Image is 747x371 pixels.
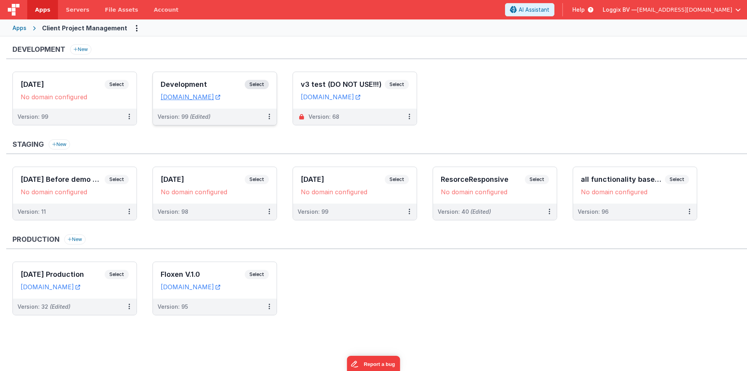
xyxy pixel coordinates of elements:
[130,22,143,34] button: Options
[64,234,86,244] button: New
[18,113,48,121] div: Version: 99
[21,93,129,101] div: No domain configured
[470,208,491,215] span: (Edited)
[309,113,339,121] div: Version: 68
[21,81,105,88] h3: [DATE]
[581,188,689,196] div: No domain configured
[12,141,44,148] h3: Staging
[105,80,129,89] span: Select
[441,176,525,183] h3: ResorceResponsive
[12,236,60,243] h3: Production
[105,6,139,14] span: File Assets
[50,303,70,310] span: (Edited)
[21,271,105,278] h3: [DATE] Production
[161,283,220,291] a: [DOMAIN_NAME]
[245,175,269,184] span: Select
[578,208,608,216] div: Version: 96
[161,81,245,88] h3: Development
[385,175,409,184] span: Select
[441,188,549,196] div: No domain configured
[12,46,65,53] h3: Development
[245,80,269,89] span: Select
[66,6,89,14] span: Servers
[49,139,70,149] button: New
[301,93,360,101] a: [DOMAIN_NAME]
[190,113,210,120] span: (Edited)
[158,303,188,311] div: Version: 95
[158,113,210,121] div: Version: 99
[603,6,741,14] button: Loggix BV — [EMAIL_ADDRESS][DOMAIN_NAME]
[525,175,549,184] span: Select
[637,6,732,14] span: [EMAIL_ADDRESS][DOMAIN_NAME]
[301,81,385,88] h3: v3 test (DO NOT USE!!!)
[161,176,245,183] h3: [DATE]
[301,188,409,196] div: No domain configured
[385,80,409,89] span: Select
[438,208,491,216] div: Version: 40
[161,93,220,101] a: [DOMAIN_NAME]
[105,270,129,279] span: Select
[35,6,50,14] span: Apps
[42,23,127,33] div: Client Project Management
[665,175,689,184] span: Select
[581,176,665,183] h3: all functionality based on task code.
[519,6,549,14] span: AI Assistant
[21,283,80,291] a: [DOMAIN_NAME]
[161,271,245,278] h3: Floxen V.1.0
[603,6,637,14] span: Loggix BV —
[18,303,70,311] div: Version: 32
[105,175,129,184] span: Select
[505,3,554,16] button: AI Assistant
[161,188,269,196] div: No domain configured
[158,208,188,216] div: Version: 98
[298,208,328,216] div: Version: 99
[572,6,585,14] span: Help
[70,44,91,55] button: New
[245,270,269,279] span: Select
[21,188,129,196] div: No domain configured
[12,24,26,32] div: Apps
[18,208,46,216] div: Version: 11
[301,176,385,183] h3: [DATE]
[21,176,105,183] h3: [DATE] Before demo version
